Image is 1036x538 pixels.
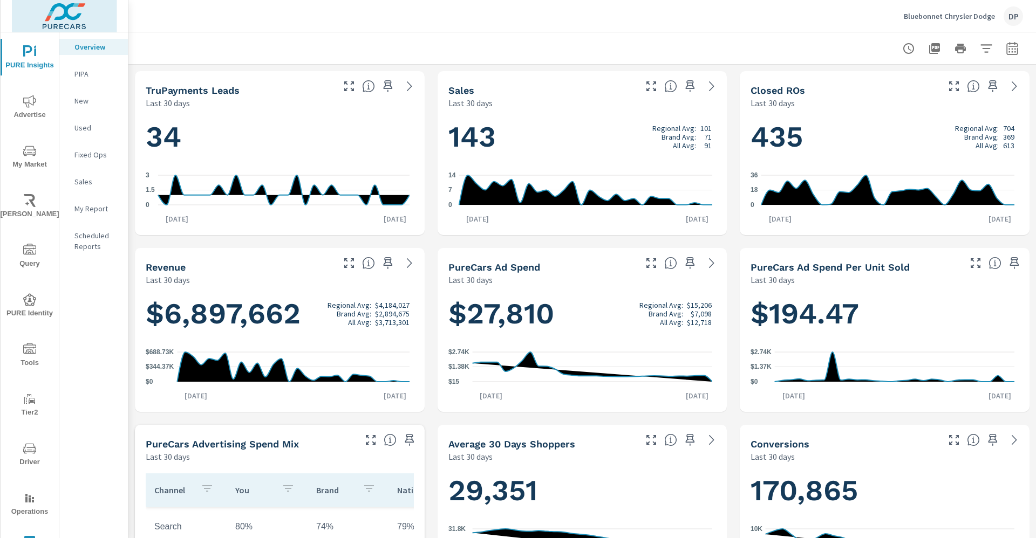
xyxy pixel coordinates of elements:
[976,141,999,150] p: All Avg:
[664,80,677,93] span: Number of vehicles sold by the dealership over the selected date range. [Source: This data is sou...
[1001,38,1023,59] button: Select Date Range
[235,485,273,495] p: You
[448,450,493,463] p: Last 30 days
[448,438,575,450] h5: Average 30 Days Shoppers
[158,213,196,224] p: [DATE]
[376,390,414,401] p: [DATE]
[4,442,56,468] span: Driver
[448,96,493,109] p: Last 30 days
[448,85,474,96] h5: Sales
[1006,254,1023,272] span: Save this to your personalized report
[945,78,963,95] button: Make Fullscreen
[74,203,119,214] p: My Report
[146,438,299,450] h5: PureCars Advertising Spend Mix
[348,318,371,327] p: All Avg:
[379,254,397,272] span: Save this to your personalized report
[751,273,795,286] p: Last 30 days
[652,124,696,133] p: Regional Avg:
[703,254,720,272] a: See more details in report
[687,318,712,327] p: $12,718
[337,309,371,318] p: Brand Avg:
[643,431,660,449] button: Make Fullscreen
[662,133,696,141] p: Brand Avg:
[967,433,980,446] span: The number of dealer-specified goals completed by a visitor. [Source: This data is provided by th...
[74,42,119,52] p: Overview
[664,433,677,446] span: A rolling 30 day total of daily Shoppers on the dealership website, averaged over the selected da...
[703,431,720,449] a: See more details in report
[751,201,754,209] text: 0
[967,80,980,93] span: Number of Repair Orders Closed by the selected dealership group over the selected time range. [So...
[643,78,660,95] button: Make Fullscreen
[146,85,240,96] h5: truPayments Leads
[751,450,795,463] p: Last 30 days
[375,318,410,327] p: $3,713,301
[4,392,56,419] span: Tier2
[146,187,155,194] text: 1.5
[678,213,716,224] p: [DATE]
[643,254,660,272] button: Make Fullscreen
[401,78,418,95] a: See more details in report
[703,78,720,95] a: See more details in report
[681,431,699,449] span: Save this to your personalized report
[74,95,119,106] p: New
[401,254,418,272] a: See more details in report
[146,348,174,356] text: $688.73K
[384,433,397,446] span: This table looks at how you compare to the amount of budget you spend per channel as opposed to y...
[1003,133,1014,141] p: 369
[4,95,56,121] span: Advertise
[379,78,397,95] span: Save this to your personalized report
[448,261,540,273] h5: PureCars Ad Spend
[448,295,717,332] h1: $27,810
[967,254,984,272] button: Make Fullscreen
[700,124,712,133] p: 101
[59,201,128,217] div: My Report
[4,492,56,518] span: Operations
[146,261,186,273] h5: Revenue
[146,378,153,385] text: $0
[448,187,452,194] text: 7
[448,472,717,509] h1: 29,351
[4,45,56,72] span: PURE Insights
[146,450,190,463] p: Last 30 days
[751,119,1019,155] h1: 435
[59,147,128,163] div: Fixed Ops
[751,378,758,385] text: $0
[664,257,677,270] span: Total cost of media for all PureCars channels for the selected dealership group over the selected...
[681,78,699,95] span: Save this to your personalized report
[362,80,375,93] span: The number of truPayments leads.
[681,254,699,272] span: Save this to your personalized report
[704,141,712,150] p: 91
[751,171,758,179] text: 36
[459,213,496,224] p: [DATE]
[984,431,1001,449] span: Save this to your personalized report
[704,133,712,141] p: 71
[981,213,1019,224] p: [DATE]
[340,254,358,272] button: Make Fullscreen
[74,68,119,79] p: PIPA
[964,133,999,141] p: Brand Avg:
[1006,78,1023,95] a: See more details in report
[146,273,190,286] p: Last 30 days
[340,78,358,95] button: Make Fullscreen
[362,257,375,270] span: Total sales revenue over the selected date range. [Source: This data is sourced from the dealer’s...
[448,525,466,533] text: 31.8K
[448,119,717,155] h1: 143
[924,38,945,59] button: "Export Report to PDF"
[678,390,716,401] p: [DATE]
[660,318,683,327] p: All Avg:
[146,96,190,109] p: Last 30 days
[984,78,1001,95] span: Save this to your personalized report
[59,93,128,109] div: New
[981,390,1019,401] p: [DATE]
[976,38,997,59] button: Apply Filters
[59,120,128,136] div: Used
[362,431,379,449] button: Make Fullscreen
[74,122,119,133] p: Used
[59,39,128,55] div: Overview
[751,261,910,273] h5: PureCars Ad Spend Per Unit Sold
[751,187,758,194] text: 18
[955,124,999,133] p: Regional Avg:
[673,141,696,150] p: All Avg:
[74,176,119,187] p: Sales
[448,363,469,371] text: $1.38K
